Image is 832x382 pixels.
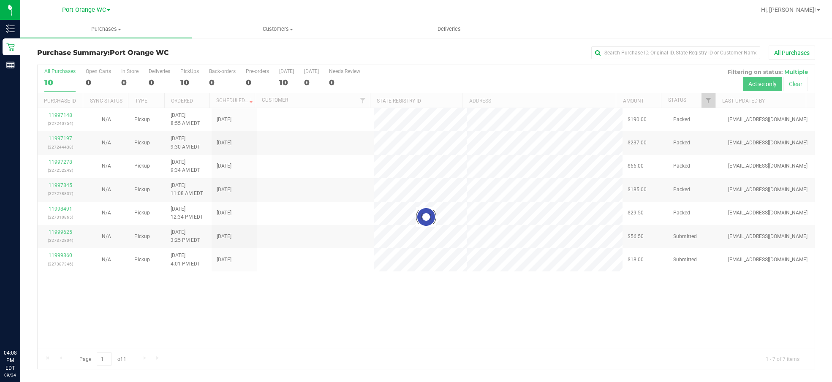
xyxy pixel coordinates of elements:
[6,24,15,33] inline-svg: Inventory
[591,46,760,59] input: Search Purchase ID, Original ID, State Registry ID or Customer Name...
[426,25,472,33] span: Deliveries
[8,314,34,340] iframe: Resource center
[110,49,169,57] span: Port Orange WC
[20,25,192,33] span: Purchases
[761,6,816,13] span: Hi, [PERSON_NAME]!
[769,46,815,60] button: All Purchases
[62,6,106,14] span: Port Orange WC
[192,25,363,33] span: Customers
[37,49,296,57] h3: Purchase Summary:
[6,43,15,51] inline-svg: Retail
[20,20,192,38] a: Purchases
[364,20,535,38] a: Deliveries
[4,349,16,372] p: 04:08 PM EDT
[6,61,15,69] inline-svg: Reports
[192,20,363,38] a: Customers
[4,372,16,378] p: 09/24
[25,313,35,323] iframe: Resource center unread badge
